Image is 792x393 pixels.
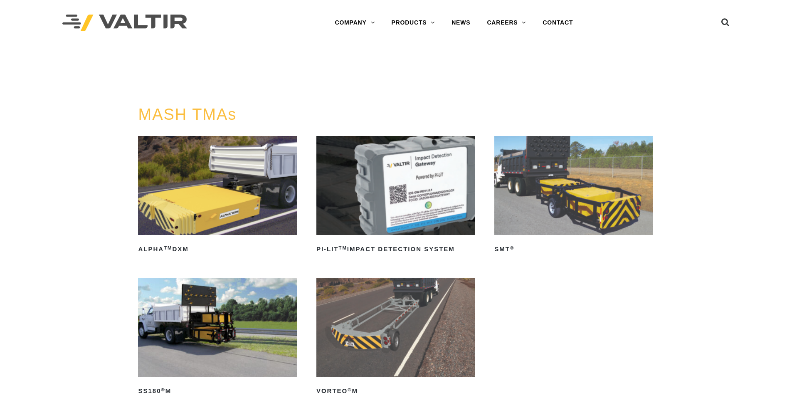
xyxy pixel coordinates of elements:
sup: ® [510,245,514,250]
sup: TM [339,245,347,250]
sup: ® [348,387,352,392]
sup: TM [164,245,172,250]
h2: ALPHA DXM [138,242,296,256]
h2: PI-LIT Impact Detection System [316,242,475,256]
a: CAREERS [479,15,534,31]
a: PRODUCTS [383,15,443,31]
a: ALPHATMDXM [138,136,296,256]
sup: ® [161,387,165,392]
a: MASH TMAs [138,106,237,123]
a: SMT® [494,136,653,256]
h2: SMT [494,242,653,256]
a: NEWS [443,15,479,31]
a: CONTACT [534,15,581,31]
a: PI-LITTMImpact Detection System [316,136,475,256]
a: COMPANY [326,15,383,31]
img: Valtir [62,15,187,32]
